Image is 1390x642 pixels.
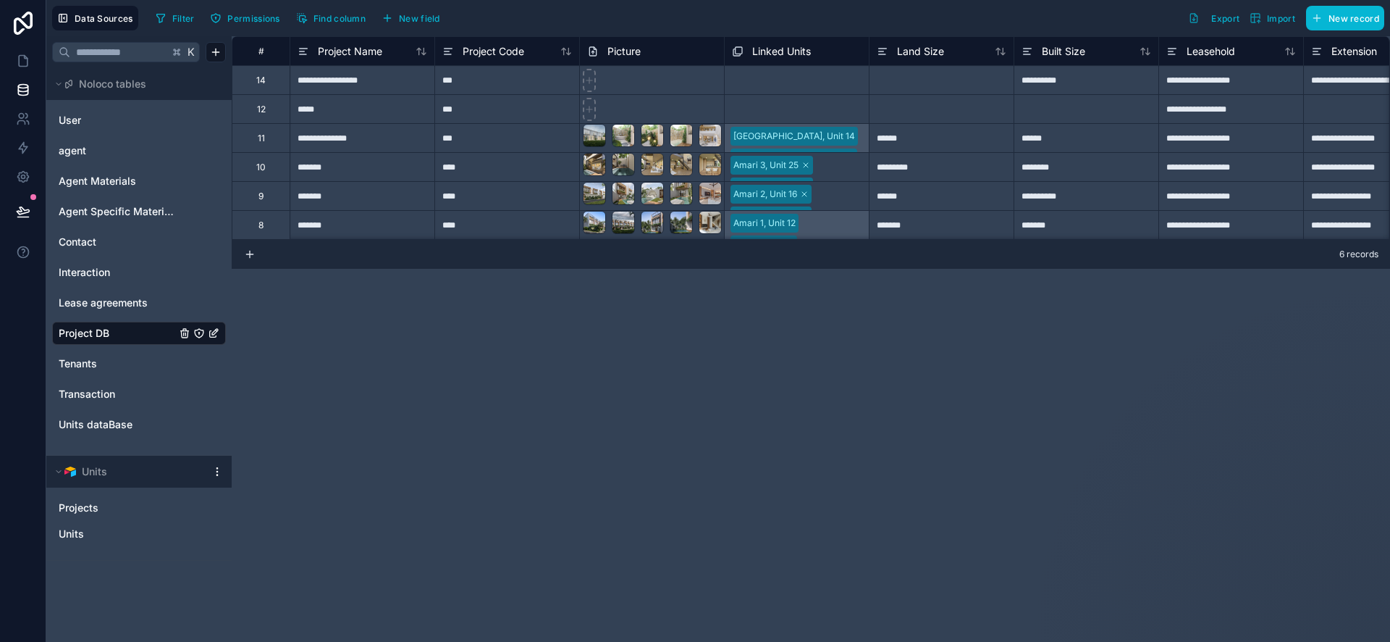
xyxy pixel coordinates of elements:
[52,352,226,375] div: Tenants
[291,7,371,29] button: Find column
[59,174,176,188] a: Agent Materials
[59,387,176,401] a: Transaction
[258,133,265,144] div: 11
[52,74,217,94] button: Noloco tables
[59,501,98,515] span: Projects
[52,261,226,284] div: Interaction
[52,170,226,193] div: Agent Materials
[59,113,176,128] a: User
[52,322,226,345] div: Project DB
[52,291,226,314] div: Lease agreements
[227,13,279,24] span: Permissions
[59,296,176,310] a: Lease agreements
[59,204,176,219] a: Agent Specific Materials
[318,44,382,59] span: Project Name
[150,7,200,29] button: Filter
[607,44,641,59] span: Picture
[52,522,226,546] div: Units
[258,220,264,231] div: 8
[59,174,136,188] span: Agent Materials
[52,413,226,436] div: Units dataBase
[257,104,266,115] div: 12
[52,462,206,482] button: Airtable LogoUnits
[59,235,176,249] a: Contact
[1331,44,1377,59] span: Extension
[59,143,86,158] span: agent
[64,466,76,478] img: Airtable Logo
[52,6,138,30] button: Data Sources
[1300,6,1384,30] a: New record
[1042,44,1085,59] span: Built Size
[243,46,279,57] div: #
[205,7,285,29] button: Permissions
[59,527,84,541] span: Units
[1267,13,1295,24] span: Import
[1183,6,1244,30] button: Export
[733,209,797,222] div: Amari 2, Unit 15
[59,357,176,371] a: Tenants
[399,13,440,24] span: New field
[52,109,226,132] div: User
[733,159,799,172] div: Amari 3, Unit 25
[1211,13,1239,24] span: Export
[313,13,366,24] span: Find column
[52,383,226,406] div: Transaction
[59,527,190,541] a: Units
[258,191,264,202] div: 9
[1187,44,1235,59] span: Leasehold
[1306,6,1384,30] button: New record
[186,47,196,57] span: K
[59,113,81,128] span: User
[376,7,445,29] button: New field
[1244,6,1300,30] button: Import
[79,77,146,91] span: Noloco tables
[52,139,226,162] div: agent
[463,44,524,59] span: Project Code
[733,188,797,201] div: Amari 2, Unit 16
[59,143,176,158] a: agent
[1339,249,1378,260] span: 6 records
[59,417,132,432] span: Units dataBase
[172,13,195,24] span: Filter
[1328,13,1379,24] span: New record
[256,162,266,173] div: 10
[59,265,110,280] span: Interaction
[752,44,811,59] span: Linked Units
[52,200,226,223] div: Agent Specific Materials
[59,296,148,310] span: Lease agreements
[75,13,133,24] span: Data Sources
[733,180,799,193] div: Amari 3, Unit 23
[59,357,97,371] span: Tenants
[59,326,109,341] span: Project DB
[59,265,176,280] a: Interaction
[59,235,96,249] span: Contact
[52,230,226,254] div: Contact
[256,75,266,86] div: 14
[897,44,944,59] span: Land Size
[205,7,290,29] a: Permissions
[59,387,115,401] span: Transaction
[82,464,107,479] span: Units
[59,417,176,432] a: Units dataBase
[59,501,190,515] a: Projects
[59,326,176,341] a: Project DB
[52,496,226,520] div: Projects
